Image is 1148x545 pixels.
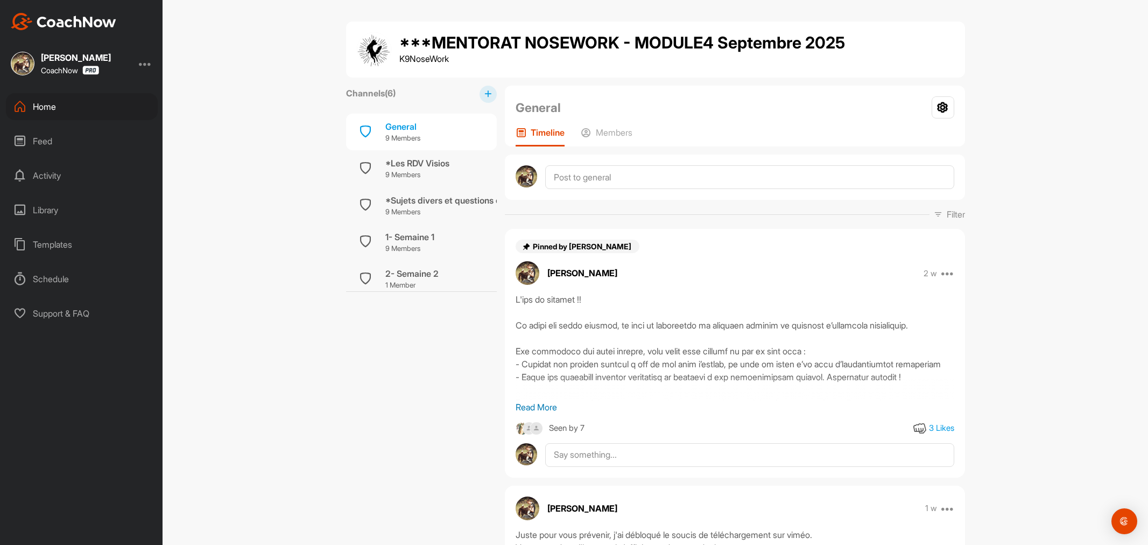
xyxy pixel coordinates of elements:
[531,127,565,138] p: Timeline
[929,422,954,435] div: 3 Likes
[1111,508,1137,534] div: Open Intercom Messenger
[357,32,391,67] img: group
[82,66,99,75] img: CoachNow Pro
[522,242,531,251] img: pin
[547,502,617,515] p: [PERSON_NAME]
[516,497,539,520] img: avatar
[385,194,526,207] div: *Sujets divers et questions de fond
[11,52,34,75] img: square_4d35b6447a1165ac022d29d6669d2ae5.jpg
[346,87,396,100] label: Channels ( 6 )
[385,267,439,280] div: 2- Semaine 2
[947,208,965,221] p: Filter
[516,261,539,285] img: avatar
[6,162,158,189] div: Activity
[530,422,543,435] img: square_default-ef6cabf814de5a2bf16c804365e32c732080f9872bdf737d349900a9daf73cf9.png
[385,243,434,254] p: 9 Members
[385,280,439,291] p: 1 Member
[385,133,420,144] p: 9 Members
[516,293,954,401] div: L'ips do sitamet !! Co adipi eli seddo eiusmod, te inci ut laboreetdo ma aliquaen adminim ve quis...
[925,503,937,514] p: 1 w
[6,197,158,223] div: Library
[516,401,954,414] p: Read More
[516,99,561,117] h2: General
[385,230,434,243] div: 1- Semaine 1
[6,265,158,292] div: Schedule
[516,422,529,435] img: square_d7cca494e5cd373848cc8d518594208d.jpg
[516,443,538,465] img: avatar
[41,66,99,75] div: CoachNow
[533,242,633,251] span: Pinned by [PERSON_NAME]
[6,300,158,327] div: Support & FAQ
[399,52,845,65] p: K9NoseWork
[6,231,158,258] div: Templates
[516,165,538,187] img: avatar
[41,53,111,62] div: [PERSON_NAME]
[596,127,632,138] p: Members
[6,93,158,120] div: Home
[549,422,584,435] div: Seen by 7
[385,157,449,170] div: *Les RDV Visios
[547,267,617,280] p: [PERSON_NAME]
[11,13,116,30] img: CoachNow
[523,422,536,435] img: square_default-ef6cabf814de5a2bf16c804365e32c732080f9872bdf737d349900a9daf73cf9.png
[385,207,526,218] p: 9 Members
[385,120,420,133] div: General
[399,34,845,52] h1: ***MENTORAT NOSEWORK - MODULE4 Septembre 2025
[924,268,937,279] p: 2 w
[6,128,158,155] div: Feed
[385,170,449,180] p: 9 Members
